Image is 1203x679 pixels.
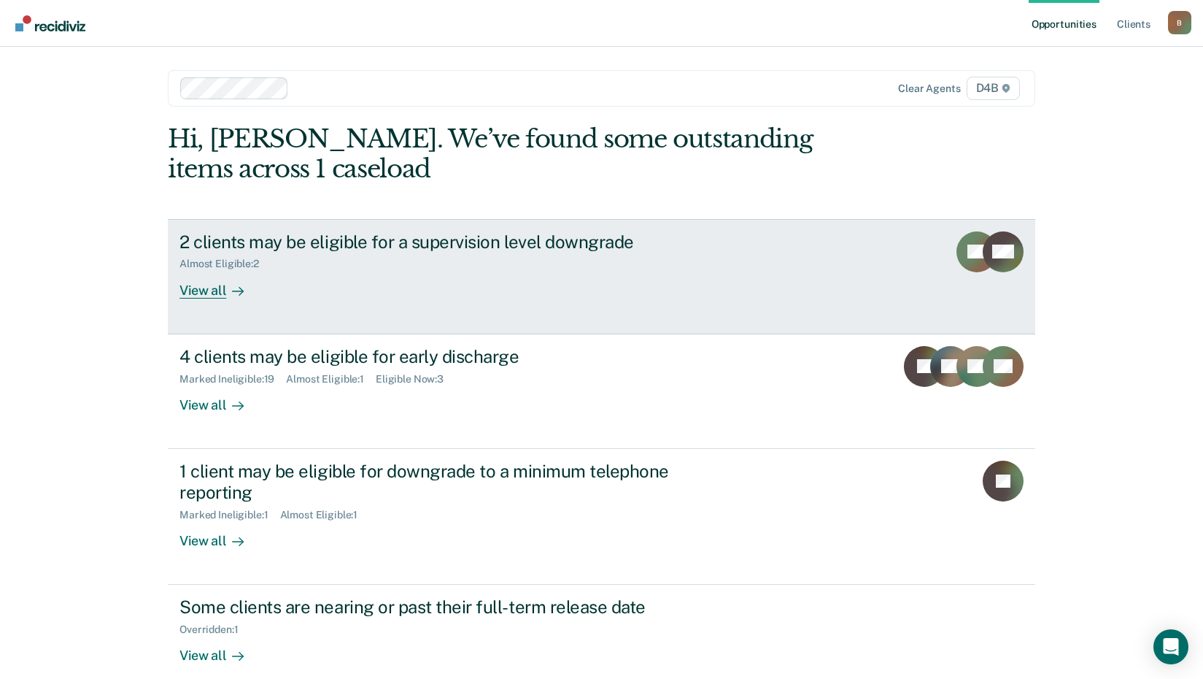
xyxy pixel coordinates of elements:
[168,334,1035,449] a: 4 clients may be eligible for early dischargeMarked Ineligible:19Almost Eligible:1Eligible Now:3V...
[179,596,692,618] div: Some clients are nearing or past their full-term release date
[1153,629,1188,664] div: Open Intercom Messenger
[179,231,692,253] div: 2 clients may be eligible for a supervision level downgrade
[280,509,370,521] div: Almost Eligible : 1
[898,83,960,95] div: Clear agents
[179,624,250,636] div: Overridden : 1
[168,124,862,184] div: Hi, [PERSON_NAME]. We’ve found some outstanding items across 1 caseload
[967,77,1020,100] span: D4B
[1168,11,1191,34] div: B
[179,461,692,503] div: 1 client may be eligible for downgrade to a minimum telephone reporting
[168,449,1035,585] a: 1 client may be eligible for downgrade to a minimum telephone reportingMarked Ineligible:1Almost ...
[179,509,279,521] div: Marked Ineligible : 1
[168,219,1035,334] a: 2 clients may be eligible for a supervision level downgradeAlmost Eligible:2View all
[179,636,261,664] div: View all
[376,373,455,385] div: Eligible Now : 3
[179,270,261,299] div: View all
[15,15,85,31] img: Recidiviz
[1168,11,1191,34] button: Profile dropdown button
[179,373,286,385] div: Marked Ineligible : 19
[179,346,692,367] div: 4 clients may be eligible for early discharge
[179,521,261,549] div: View all
[179,258,271,270] div: Almost Eligible : 2
[179,385,261,413] div: View all
[286,373,376,385] div: Almost Eligible : 1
